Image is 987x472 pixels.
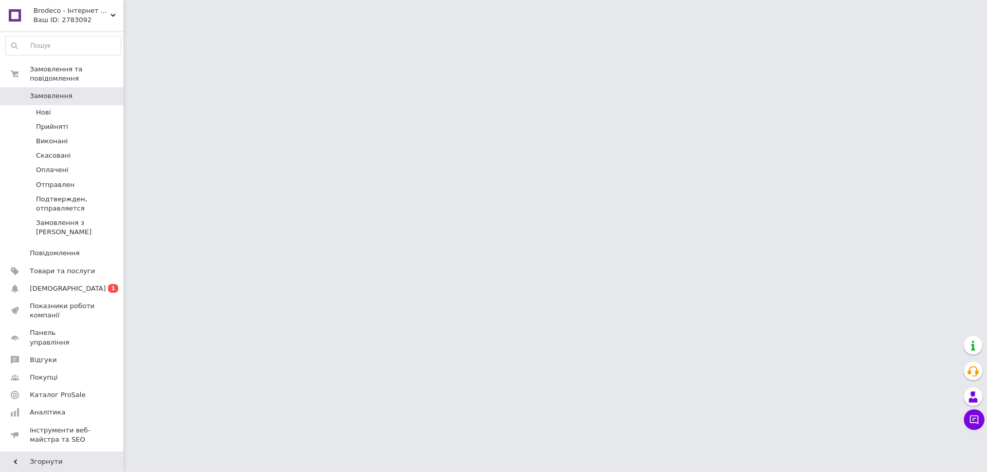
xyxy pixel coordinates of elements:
[33,15,123,25] div: Ваш ID: 2783092
[36,137,68,146] span: Виконані
[30,408,65,417] span: Аналітика
[36,108,51,117] span: Нові
[30,328,95,347] span: Панель управління
[30,284,106,293] span: [DEMOGRAPHIC_DATA]
[30,426,95,444] span: Інструменти веб-майстра та SEO
[33,6,111,15] span: Brodeco - Інтернет Магазин Декоративних Штукатурок, Фарб та Лаків
[36,218,120,237] span: Замовлення з [PERSON_NAME]
[30,267,95,276] span: Товари та послуги
[964,409,984,430] button: Чат з покупцем
[30,249,80,258] span: Повідомлення
[36,122,68,131] span: Прийняті
[6,36,121,55] input: Пошук
[30,65,123,83] span: Замовлення та повідомлення
[36,151,71,160] span: Скасовані
[30,91,72,101] span: Замовлення
[30,373,58,382] span: Покупці
[36,165,68,175] span: Оплачені
[36,195,120,213] span: Подтвержден, отправляется
[30,390,85,400] span: Каталог ProSale
[108,284,118,293] span: 1
[30,355,57,365] span: Відгуки
[36,180,75,190] span: Отправлен
[30,301,95,320] span: Показники роботи компанії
